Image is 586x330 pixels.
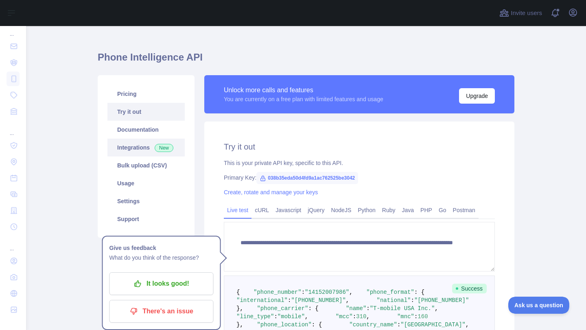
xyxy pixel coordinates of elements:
a: NodeJS [328,204,354,217]
span: , [349,289,352,295]
span: "[GEOGRAPHIC_DATA]" [400,321,466,328]
span: "line_type" [236,313,274,320]
span: , [305,313,308,320]
span: "phone_number" [254,289,302,295]
span: Success [452,284,487,293]
h2: Try it out [224,141,495,152]
span: Invite users [511,9,542,18]
span: : [366,305,370,312]
span: 310 [356,313,366,320]
span: "country_name" [349,321,397,328]
span: : [302,289,305,295]
div: Primary Key: [224,174,495,182]
span: "mobile" [278,313,305,320]
p: There's an issue [116,304,208,318]
a: Live test [224,204,251,217]
a: Python [354,204,379,217]
span: , [435,305,438,312]
span: : { [312,321,322,328]
span: "phone_location" [257,321,311,328]
span: "[PHONE_NUMBER]" [291,297,345,304]
span: "name" [346,305,366,312]
span: , [366,313,370,320]
a: Postman [450,204,479,217]
span: : [274,313,277,320]
a: Bulk upload (CSV) [107,156,185,174]
span: "national" [376,297,411,304]
h1: Give us feedback [109,243,214,253]
a: PHP [417,204,435,217]
span: "mcc" [336,313,353,320]
span: "phone_format" [366,289,414,295]
span: : [288,297,291,304]
span: { [236,289,240,295]
span: "[PHONE_NUMBER]" [414,297,469,304]
a: Documentation [107,121,185,139]
div: Unlock more calls and features [224,85,383,95]
button: Invite users [498,7,544,20]
span: "mnc" [397,313,414,320]
span: , [466,321,469,328]
a: Settings [107,192,185,210]
a: cURL [251,204,272,217]
span: 160 [418,313,428,320]
div: You are currently on a free plan with limited features and usage [224,95,383,103]
div: ... [7,21,20,37]
span: "phone_carrier" [257,305,308,312]
span: "14152007986" [305,289,349,295]
button: Upgrade [459,88,495,104]
a: Create, rotate and manage your keys [224,189,318,195]
a: Usage [107,174,185,192]
a: Go [435,204,450,217]
span: , [346,297,349,304]
div: ... [7,236,20,252]
a: Ruby [379,204,399,217]
span: New [155,144,173,152]
a: Integrations New [107,139,185,156]
span: : { [308,305,318,312]
button: It looks good! [109,272,214,295]
a: Try it out [107,103,185,121]
span: : [353,313,356,320]
span: "T-mobile USA Inc." [370,305,435,312]
a: Java [399,204,418,217]
iframe: Toggle Customer Support [508,297,570,314]
div: ... [7,120,20,137]
span: : [411,297,414,304]
span: "international" [236,297,288,304]
span: : { [414,289,424,295]
span: : [414,313,418,320]
a: Pricing [107,85,185,103]
p: It looks good! [116,277,208,291]
span: }, [236,321,243,328]
a: jQuery [304,204,328,217]
span: 038b35eda50d4fd9a1ac762525be3042 [256,172,358,184]
a: Javascript [272,204,304,217]
a: Support [107,210,185,228]
p: What do you think of the response? [109,253,214,263]
span: }, [236,305,243,312]
button: There's an issue [109,300,214,323]
h1: Phone Intelligence API [98,51,514,70]
div: This is your private API key, specific to this API. [224,159,495,167]
span: : [397,321,400,328]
